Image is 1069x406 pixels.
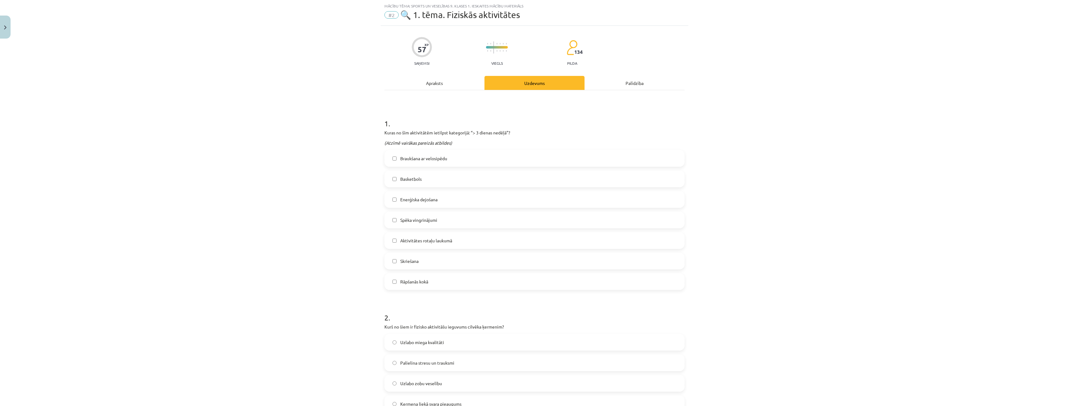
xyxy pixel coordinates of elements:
img: icon-short-line-57e1e144782c952c97e751825c79c345078a6d821885a25fce030b3d8c18986b.svg [503,43,503,44]
img: icon-short-line-57e1e144782c952c97e751825c79c345078a6d821885a25fce030b3d8c18986b.svg [506,50,507,52]
span: Palielina stresu un trauksmi [400,360,454,366]
div: Uzdevums [484,76,585,90]
p: Kuras no šīm aktivitātēm ietilpst kategorijā: “> 3 dienas nedēļā”? [384,129,685,136]
div: Apraksts [384,76,484,90]
span: XP [424,43,429,46]
img: icon-short-line-57e1e144782c952c97e751825c79c345078a6d821885a25fce030b3d8c18986b.svg [506,43,507,44]
img: icon-short-line-57e1e144782c952c97e751825c79c345078a6d821885a25fce030b3d8c18986b.svg [503,50,503,52]
input: Palielina stresu un trauksmi [392,361,397,365]
input: Ķermeņa liekā svara pieaugums [392,402,397,406]
input: Skriešana [392,259,397,263]
div: Palīdzība [585,76,685,90]
span: Basketbols [400,176,422,182]
p: Saņemsi [412,61,432,65]
input: Braukšana ar velosipēdu [392,156,397,161]
span: Spēka vingrinājumi [400,217,437,223]
h1: 2 . [384,302,685,322]
img: icon-short-line-57e1e144782c952c97e751825c79c345078a6d821885a25fce030b3d8c18986b.svg [500,43,500,44]
input: Rāpšanās kokā [392,280,397,284]
span: 134 [574,49,583,55]
span: Skriešana [400,258,419,264]
span: Uzlabo miega kvalitāti [400,339,444,346]
img: icon-close-lesson-0947bae3869378f0d4975bcd49f059093ad1ed9edebbc8119c70593378902aed.svg [4,26,7,30]
img: icon-short-line-57e1e144782c952c97e751825c79c345078a6d821885a25fce030b3d8c18986b.svg [500,50,500,52]
span: 🔍 1. tēma. Fiziskās aktivitātes [400,10,520,20]
input: Enerģiska dejošana [392,198,397,202]
em: (Atzīmē vairākas pareizās atbildes) [384,140,452,146]
h1: 1 . [384,108,685,128]
span: Braukšana ar velosipēdu [400,155,447,162]
input: Aktivitātes rotaļu laukumā [392,239,397,243]
input: Basketbols [392,177,397,181]
p: Kurš no šiem ir fizisko aktivitāšu ieguvums cilvēka ķermenim? [384,324,685,330]
img: students-c634bb4e5e11cddfef0936a35e636f08e4e9abd3cc4e673bd6f9a4125e45ecb1.svg [567,40,577,55]
input: Uzlabo miega kvalitāti [392,340,397,344]
p: Viegls [491,61,503,65]
div: Mācību tēma: Sports un veselības 9. klases 1. ieskaites mācību materiāls [384,4,685,8]
span: Rāpšanās kokā [400,278,428,285]
input: Uzlabo zobu veselību [392,381,397,385]
p: pilda [567,61,577,65]
span: #2 [384,11,399,19]
span: Enerģiska dejošana [400,196,438,203]
input: Spēka vingrinājumi [392,218,397,222]
span: Uzlabo zobu veselību [400,380,442,387]
img: icon-short-line-57e1e144782c952c97e751825c79c345078a6d821885a25fce030b3d8c18986b.svg [487,43,488,44]
img: icon-short-line-57e1e144782c952c97e751825c79c345078a6d821885a25fce030b3d8c18986b.svg [487,50,488,52]
span: Aktivitātes rotaļu laukumā [400,237,452,244]
div: 57 [418,45,426,54]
